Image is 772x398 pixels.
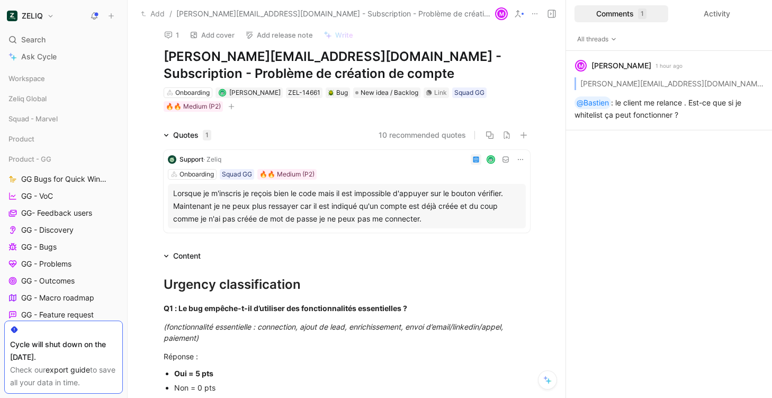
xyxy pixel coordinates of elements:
span: GG - Macro roadmap [21,293,94,303]
a: GG - Macro roadmap [4,290,123,306]
span: Product [8,134,34,144]
span: GG Bugs for Quick Wins days [21,174,110,184]
span: GG- Feedback users [21,208,92,218]
div: Product - GG [4,151,123,167]
span: Product - GG [8,154,51,164]
div: 🪲Bug [326,87,350,98]
div: 1 [638,8,647,19]
span: Zeliq Global [8,93,47,104]
div: Cycle will shut down on the [DATE]. [10,338,117,364]
span: GG - Bugs [21,242,57,252]
img: 🪲 [328,90,334,96]
a: GG- Feedback users [4,205,123,221]
button: Add cover [185,28,239,42]
div: Content [159,250,205,262]
div: Content [173,250,201,262]
img: ZELIQ [7,11,17,21]
div: Product [4,131,123,147]
h1: ZELIQ [22,11,43,21]
div: M [576,61,586,70]
div: M [496,8,507,19]
div: Search [4,32,123,48]
div: Link [434,87,447,98]
button: All threads [574,34,620,45]
div: Activity [670,5,764,22]
div: Workspace [4,70,123,86]
strong: Oui = 5 pts [174,369,213,378]
a: GG - Outcomes [4,273,123,289]
div: ZEL-14661 [288,87,320,98]
span: GG - Problems [21,259,71,269]
p: 1 hour ago [656,61,683,70]
div: Squad - Marvel [4,111,123,127]
strong: Q1 : Le bug empêche-t-il d’utiliser des fonctionnalités essentielles ? [164,304,407,313]
span: Search [21,33,46,46]
span: GG - Discovery [21,225,74,235]
h1: [PERSON_NAME][EMAIL_ADDRESS][DOMAIN_NAME] - Subscription - Problème de création de compte [164,48,530,82]
span: Workspace [8,73,45,84]
span: / [169,7,172,20]
span: [PERSON_NAME][EMAIL_ADDRESS][DOMAIN_NAME] - Subscription - Problème de création de compte [176,7,490,20]
a: GG - Problems [4,256,123,272]
button: 10 recommended quotes [379,129,466,141]
div: Squad GG [222,169,252,180]
span: Write [335,30,353,40]
a: GG - Feature request [4,307,123,323]
a: export guide [46,365,90,374]
div: Non = 0 pts [174,382,530,393]
div: [PERSON_NAME] [591,59,651,72]
span: GG - Feature request [21,309,94,320]
span: Squad - Marvel [8,113,58,124]
a: GG Bugs for Quick Wins days [4,171,123,187]
em: (fonctionnalité essentielle : connection, ajout de lead, enrichissement, envoi d’email/linkedin/a... [164,322,505,342]
div: Lorsque je m'inscris je reçois bien le code mais il est impossible d'appuyer sur le bouton vérifi... [173,187,520,225]
a: GG - VoC [4,188,123,204]
div: Zeliq Global [4,91,123,107]
span: New idea / Backlog [361,87,418,98]
img: avatar [487,156,494,163]
div: 🔥🔥 Medium (P2) [259,169,315,180]
div: Product - GGGG Bugs for Quick Wins daysGG - VoCGG- Feedback usersGG - DiscoveryGG - BugsGG - Prob... [4,151,123,374]
a: Ask Cycle [4,49,123,65]
button: Add release note [240,28,318,42]
span: GG - Outcomes [21,276,75,286]
div: Squad - Marvel [4,111,123,130]
div: Bug [328,87,348,98]
button: 1 [159,28,184,42]
button: Add [138,7,167,20]
div: Onboarding [179,169,214,180]
div: Squad GG [454,87,484,98]
span: All threads [577,34,617,45]
div: Réponse : [164,351,530,362]
span: GG - VoC [21,191,53,201]
button: ZELIQZELIQ [4,8,57,23]
div: Zeliq Global [4,91,123,110]
a: GG - Discovery [4,222,123,238]
a: GG - Bugs [4,239,123,255]
div: Check our to save all your data in time. [10,364,117,389]
div: Urgency classification [164,275,530,294]
div: Comments1 [574,5,668,22]
button: Write [319,28,358,42]
span: Ask Cycle [21,50,57,63]
div: Product [4,131,123,150]
div: New idea / Backlog [353,87,420,98]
